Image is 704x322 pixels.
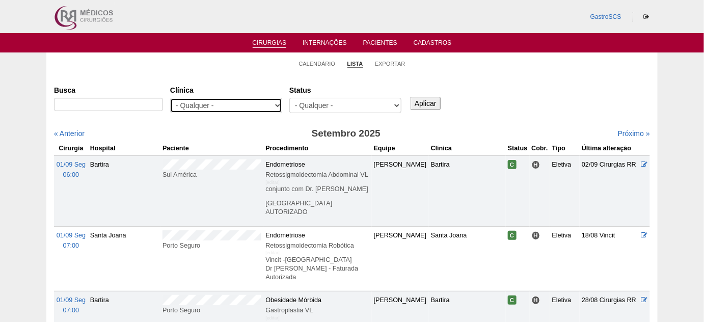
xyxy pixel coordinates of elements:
a: Cirurgias [253,39,287,48]
th: Hospital [88,141,160,156]
span: 01/09 Seg [57,297,86,304]
label: Busca [54,85,163,95]
a: 01/09 Seg 07:00 [57,297,86,314]
span: Confirmada [508,160,517,169]
th: Equipe [372,141,429,156]
div: Gastroplastia VL [265,305,369,315]
h3: Setembro 2025 [197,126,495,141]
td: 18/08 Vincit [580,226,639,291]
a: GastroSCS [590,13,621,20]
span: Hospital [532,160,540,169]
td: Eletiva [550,155,580,226]
div: Porto Seguro [163,240,261,251]
th: Tipo [550,141,580,156]
a: Internações [303,39,347,49]
th: Cirurgia [54,141,88,156]
td: Endometriose [263,226,371,291]
a: Editar [641,297,648,304]
td: Endometriose [263,155,371,226]
label: Clínica [170,85,282,95]
td: Eletiva [550,226,580,291]
a: 01/09 Seg 06:00 [57,161,86,178]
div: [editar] [265,248,280,258]
div: [editar] [265,177,280,187]
th: Status [506,141,530,156]
td: 02/09 Cirurgias RR [580,155,639,226]
label: Status [289,85,401,95]
span: 01/09 Seg [57,232,86,239]
a: Editar [641,161,648,168]
th: Paciente [160,141,263,156]
a: Pacientes [363,39,397,49]
a: Calendário [299,60,336,67]
a: Editar [641,232,648,239]
span: 06:00 [63,171,79,178]
a: 01/09 Seg 07:00 [57,232,86,249]
div: Porto Seguro [163,305,261,315]
div: Sul América [163,170,261,180]
a: « Anterior [54,129,85,138]
p: [GEOGRAPHIC_DATA] AUTORIZADO [265,199,369,217]
p: conjunto com Dr. [PERSON_NAME] [265,185,369,194]
input: Digite os termos que você deseja procurar. [54,98,163,111]
a: Exportar [375,60,405,67]
span: 07:00 [63,307,79,314]
td: Santa Joana [88,226,160,291]
td: [PERSON_NAME] [372,155,429,226]
span: Confirmada [508,231,517,240]
div: Retossigmoidectomia Robótica [265,240,369,251]
td: Bartira [88,155,160,226]
a: Próximo » [618,129,650,138]
a: Lista [347,60,363,68]
div: Retossigmoidectomia Abdominal VL [265,170,369,180]
span: Confirmada [508,296,517,305]
th: Clínica [429,141,506,156]
a: Cadastros [414,39,452,49]
span: 01/09 Seg [57,161,86,168]
th: Cobr. [530,141,550,156]
input: Aplicar [411,97,441,110]
span: Hospital [532,231,540,240]
td: Bartira [429,155,506,226]
i: Sair [643,14,649,20]
span: 07:00 [63,242,79,249]
th: Procedimento [263,141,371,156]
td: [PERSON_NAME] [372,226,429,291]
span: Hospital [532,296,540,305]
p: Vincit -[GEOGRAPHIC_DATA] Dr [PERSON_NAME] - Faturada Autorizada [265,256,369,282]
th: Última alteração [580,141,639,156]
td: Santa Joana [429,226,506,291]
